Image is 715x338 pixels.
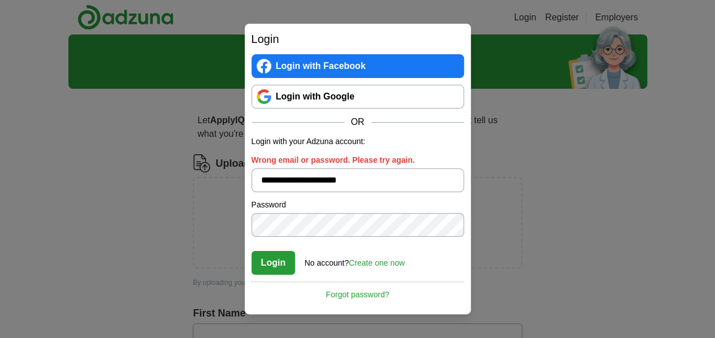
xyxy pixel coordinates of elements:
[252,54,464,78] a: Login with Facebook
[344,115,371,129] span: OR
[252,199,464,211] label: Password
[305,250,405,269] div: No account?
[252,85,464,109] a: Login with Google
[252,154,464,166] label: Wrong email or password. Please try again.
[252,281,464,301] a: Forgot password?
[252,31,464,47] h2: Login
[252,251,296,275] button: Login
[252,136,464,148] p: Login with your Adzuna account:
[349,258,405,267] a: Create one now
